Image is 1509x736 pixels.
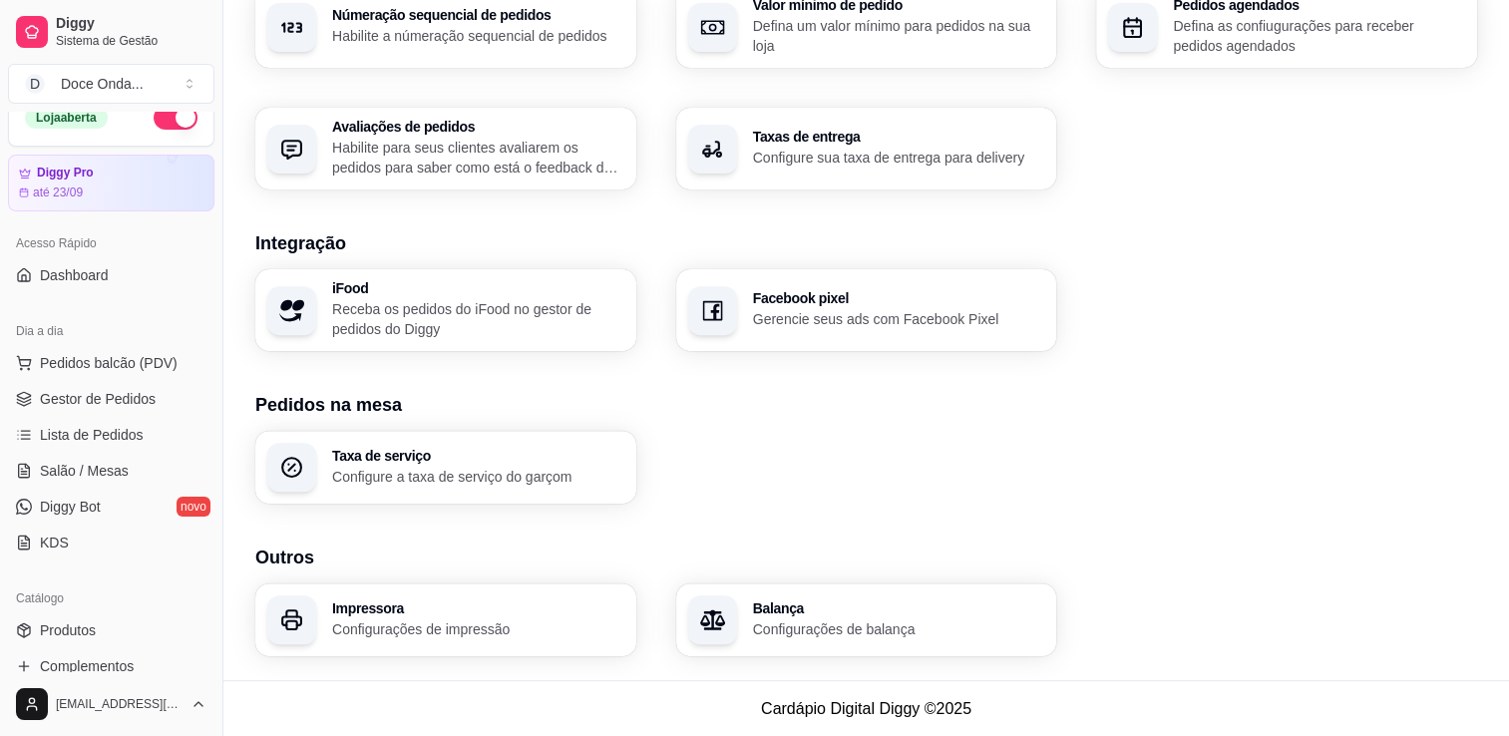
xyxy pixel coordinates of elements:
[753,291,1045,305] h3: Facebook pixel
[8,527,214,558] a: KDS
[753,309,1045,329] p: Gerencie seus ads com Facebook Pixel
[753,601,1045,615] h3: Balança
[56,696,183,712] span: [EMAIL_ADDRESS][DOMAIN_NAME]
[40,533,69,552] span: KDS
[332,467,624,487] p: Configure a taxa de serviço do garçom
[255,544,1477,571] h3: Outros
[676,583,1057,656] button: BalançaConfigurações de balança
[8,347,214,379] button: Pedidos balcão (PDV)
[8,650,214,682] a: Complementos
[8,8,214,56] a: DiggySistema de Gestão
[753,148,1045,168] p: Configure sua taxa de entrega para delivery
[154,106,197,130] button: Alterar Status
[25,107,108,129] div: Loja aberta
[56,15,206,33] span: Diggy
[676,108,1057,189] button: Taxas de entregaConfigure sua taxa de entrega para delivery
[8,582,214,614] div: Catálogo
[753,619,1045,639] p: Configurações de balança
[40,620,96,640] span: Produtos
[1173,16,1465,56] p: Defina as confiugurações para receber pedidos agendados
[332,138,624,178] p: Habilite para seus clientes avaliarem os pedidos para saber como está o feedback da sua loja
[40,353,178,373] span: Pedidos balcão (PDV)
[8,383,214,415] a: Gestor de Pedidos
[8,227,214,259] div: Acesso Rápido
[8,155,214,211] a: Diggy Proaté 23/09
[8,680,214,728] button: [EMAIL_ADDRESS][DOMAIN_NAME]
[37,166,94,181] article: Diggy Pro
[332,619,624,639] p: Configurações de impressão
[676,269,1057,351] button: Facebook pixelGerencie seus ads com Facebook Pixel
[40,461,129,481] span: Salão / Mesas
[61,74,144,94] div: Doce Onda ...
[332,449,624,463] h3: Taxa de serviço
[8,455,214,487] a: Salão / Mesas
[33,184,83,200] article: até 23/09
[255,108,636,189] button: Avaliações de pedidosHabilite para seus clientes avaliarem os pedidos para saber como está o feed...
[8,614,214,646] a: Produtos
[753,130,1045,144] h3: Taxas de entrega
[8,259,214,291] a: Dashboard
[40,497,101,517] span: Diggy Bot
[8,491,214,523] a: Diggy Botnovo
[332,8,624,22] h3: Númeração sequencial de pedidos
[332,26,624,46] p: Habilite a númeração sequencial de pedidos
[8,419,214,451] a: Lista de Pedidos
[753,16,1045,56] p: Defina um valor mínimo para pedidos na sua loja
[255,269,636,351] button: iFoodReceba os pedidos do iFood no gestor de pedidos do Diggy
[255,431,636,504] button: Taxa de serviçoConfigure a taxa de serviço do garçom
[255,229,1477,257] h3: Integração
[40,425,144,445] span: Lista de Pedidos
[332,120,624,134] h3: Avaliações de pedidos
[40,389,156,409] span: Gestor de Pedidos
[40,265,109,285] span: Dashboard
[255,391,1477,419] h3: Pedidos na mesa
[255,583,636,656] button: ImpressoraConfigurações de impressão
[40,656,134,676] span: Complementos
[332,281,624,295] h3: iFood
[25,74,45,94] span: D
[332,601,624,615] h3: Impressora
[8,64,214,104] button: Select a team
[332,299,624,339] p: Receba os pedidos do iFood no gestor de pedidos do Diggy
[56,33,206,49] span: Sistema de Gestão
[8,315,214,347] div: Dia a dia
